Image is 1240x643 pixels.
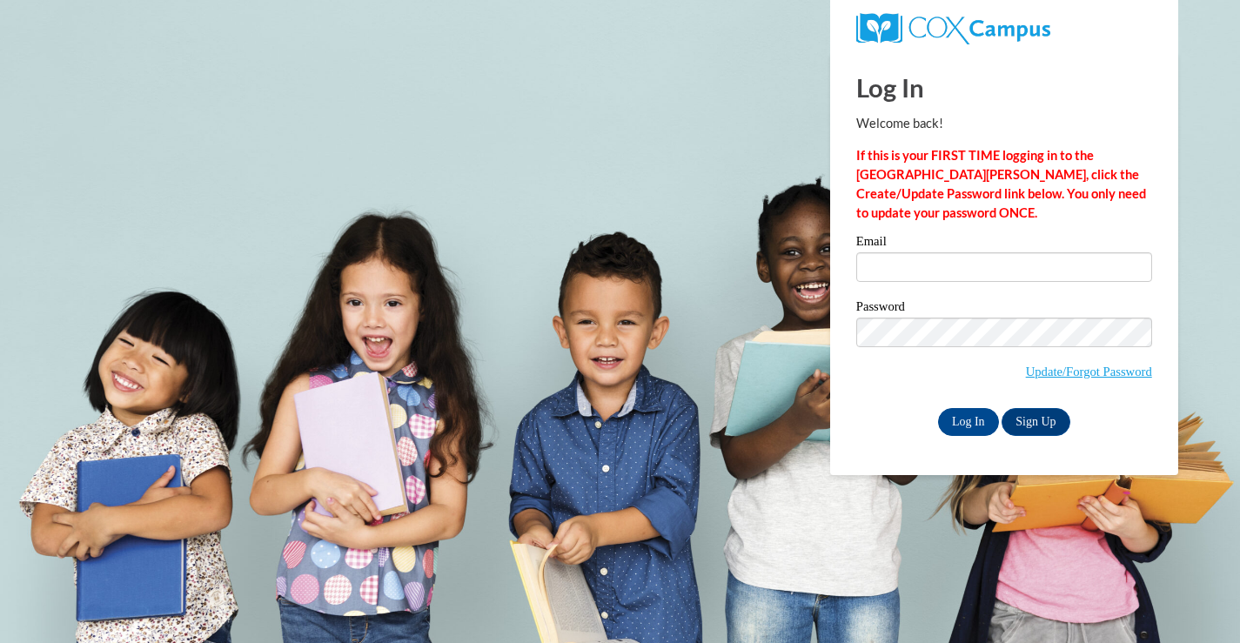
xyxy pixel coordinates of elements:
a: Sign Up [1002,408,1069,436]
label: Password [856,300,1152,318]
h1: Log In [856,70,1152,105]
p: Welcome back! [856,114,1152,133]
strong: If this is your FIRST TIME logging in to the [GEOGRAPHIC_DATA][PERSON_NAME], click the Create/Upd... [856,148,1146,220]
a: Update/Forgot Password [1026,365,1152,378]
input: Log In [938,408,999,436]
label: Email [856,235,1152,252]
img: COX Campus [856,13,1050,44]
a: COX Campus [856,20,1050,35]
